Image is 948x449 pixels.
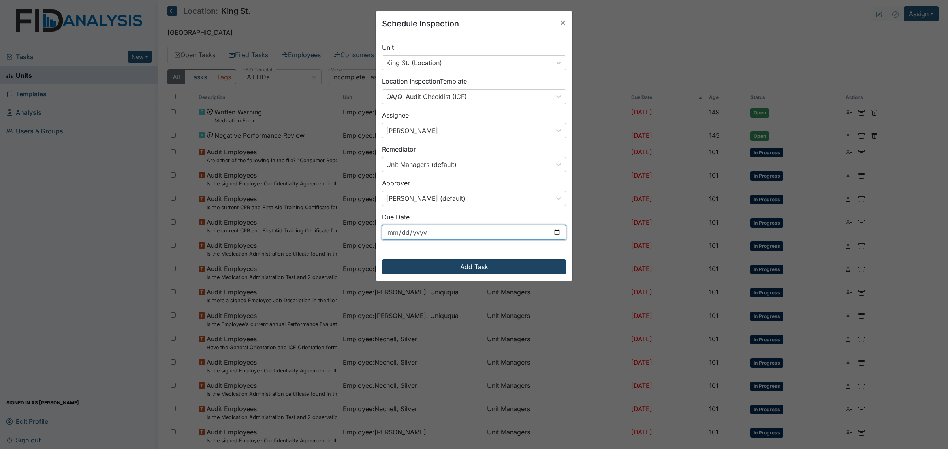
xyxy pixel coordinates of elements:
div: [PERSON_NAME] (default) [386,194,465,203]
label: Due Date [382,212,410,222]
div: Unit Managers (default) [386,160,457,169]
label: Remediator [382,144,416,154]
div: [PERSON_NAME] [386,126,438,135]
label: Location Inspection Template [382,77,467,86]
div: King St. (Location) [386,58,442,67]
div: QA/QI Audit Checklist (ICF) [386,92,467,101]
button: Close [553,11,572,34]
label: Approver [382,178,410,188]
h5: Schedule Inspection [382,18,459,30]
label: Assignee [382,110,409,120]
span: × [560,17,566,28]
label: Unit [382,43,394,52]
button: Add Task [382,259,566,274]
